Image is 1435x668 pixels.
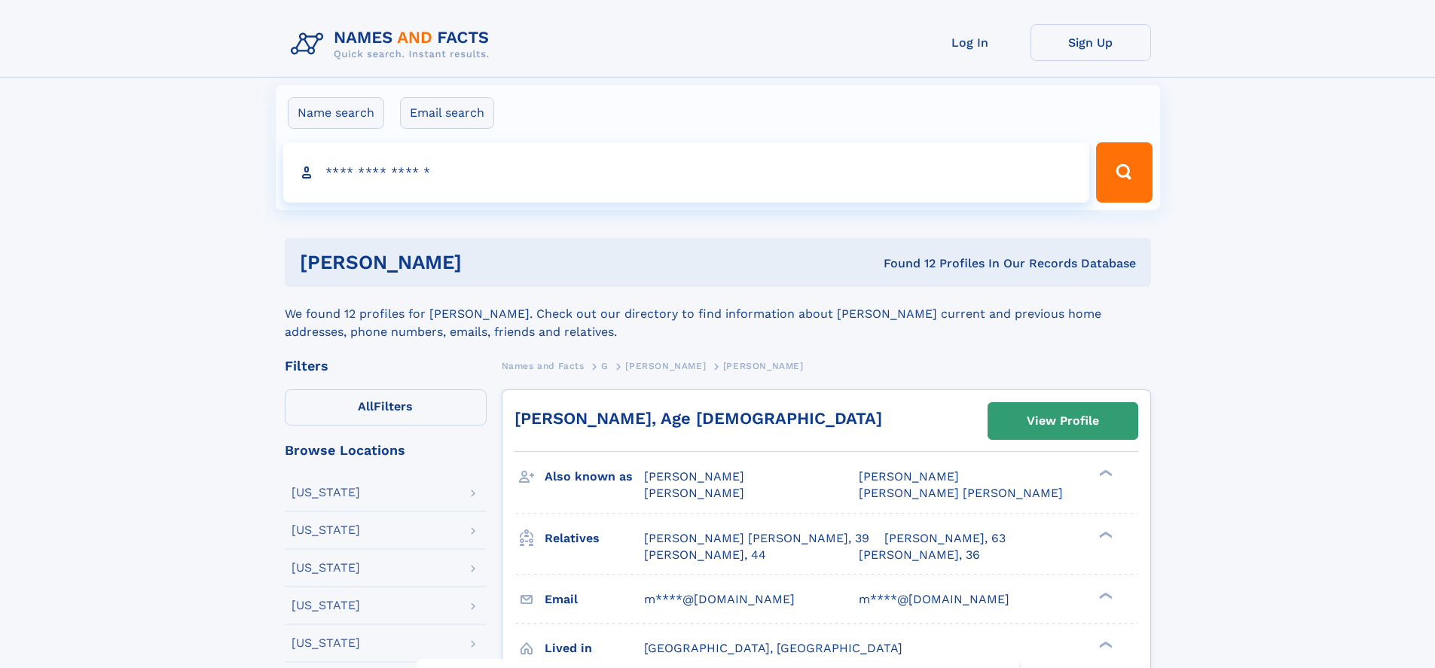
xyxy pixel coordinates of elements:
label: Filters [285,389,487,426]
div: View Profile [1027,404,1099,438]
span: All [358,399,374,413]
a: [PERSON_NAME], 63 [884,530,1006,547]
h3: Lived in [545,636,644,661]
a: [PERSON_NAME] [625,356,706,375]
label: Email search [400,97,494,129]
a: [PERSON_NAME], Age [DEMOGRAPHIC_DATA] [514,409,882,428]
span: [PERSON_NAME] [PERSON_NAME] [859,486,1063,500]
div: [US_STATE] [292,599,360,612]
span: G [601,361,609,371]
a: [PERSON_NAME], 36 [859,547,980,563]
input: search input [283,142,1090,203]
span: [PERSON_NAME] [859,469,959,483]
div: Found 12 Profiles In Our Records Database [673,255,1136,272]
span: [PERSON_NAME] [644,486,744,500]
div: ❯ [1095,590,1113,600]
a: [PERSON_NAME] [PERSON_NAME], 39 [644,530,869,547]
a: Sign Up [1030,24,1151,61]
div: [US_STATE] [292,524,360,536]
a: Log In [910,24,1030,61]
h3: Also known as [545,464,644,490]
img: Logo Names and Facts [285,24,502,65]
label: Name search [288,97,384,129]
h3: Email [545,587,644,612]
a: [PERSON_NAME], 44 [644,547,766,563]
h1: [PERSON_NAME] [300,253,673,272]
div: Filters [285,359,487,373]
span: [PERSON_NAME] [723,361,804,371]
div: ❯ [1095,468,1113,478]
button: Search Button [1096,142,1152,203]
span: [PERSON_NAME] [644,469,744,483]
a: G [601,356,609,375]
div: We found 12 profiles for [PERSON_NAME]. Check out our directory to find information about [PERSON... [285,287,1151,341]
div: ❯ [1095,529,1113,539]
div: [US_STATE] [292,562,360,574]
span: [GEOGRAPHIC_DATA], [GEOGRAPHIC_DATA] [644,641,902,655]
div: ❯ [1095,639,1113,649]
div: [US_STATE] [292,487,360,499]
div: [US_STATE] [292,637,360,649]
h3: Relatives [545,526,644,551]
div: Browse Locations [285,444,487,457]
a: Names and Facts [502,356,585,375]
span: [PERSON_NAME] [625,361,706,371]
a: View Profile [988,403,1137,439]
